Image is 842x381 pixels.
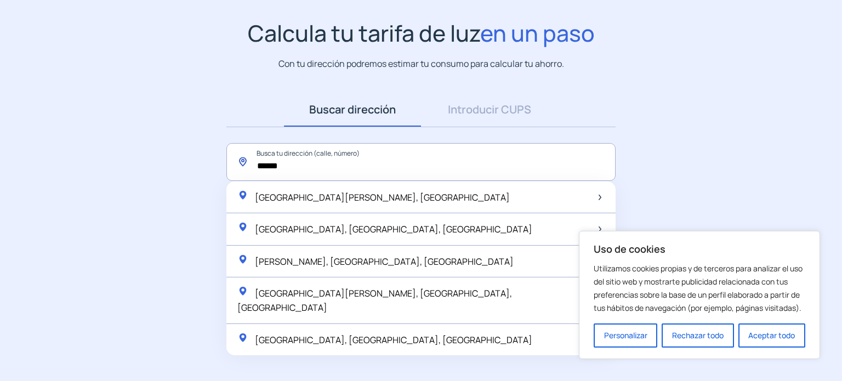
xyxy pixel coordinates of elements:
a: Buscar dirección [284,93,421,127]
button: Aceptar todo [738,323,805,348]
span: en un paso [480,18,595,48]
p: Uso de cookies [594,242,805,255]
span: [GEOGRAPHIC_DATA], [GEOGRAPHIC_DATA], [GEOGRAPHIC_DATA] [255,334,532,346]
p: Con tu dirección podremos estimar tu consumo para calcular tu ahorro. [278,57,564,71]
div: Uso de cookies [579,231,820,359]
img: arrow-next-item.svg [599,195,601,200]
img: location-pin-green.svg [237,332,248,343]
span: [GEOGRAPHIC_DATA][PERSON_NAME], [GEOGRAPHIC_DATA] [255,191,510,203]
h1: Calcula tu tarifa de luz [248,20,595,47]
a: Introducir CUPS [421,93,558,127]
img: location-pin-green.svg [237,286,248,297]
img: location-pin-green.svg [237,190,248,201]
span: [GEOGRAPHIC_DATA][PERSON_NAME], [GEOGRAPHIC_DATA], [GEOGRAPHIC_DATA] [237,287,512,314]
button: Rechazar todo [662,323,733,348]
p: Utilizamos cookies propias y de terceros para analizar el uso del sitio web y mostrarte publicida... [594,262,805,315]
img: arrow-next-item.svg [599,226,601,232]
button: Personalizar [594,323,657,348]
img: location-pin-green.svg [237,254,248,265]
span: [PERSON_NAME], [GEOGRAPHIC_DATA], [GEOGRAPHIC_DATA] [255,255,514,268]
img: location-pin-green.svg [237,221,248,232]
span: [GEOGRAPHIC_DATA], [GEOGRAPHIC_DATA], [GEOGRAPHIC_DATA] [255,223,532,235]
